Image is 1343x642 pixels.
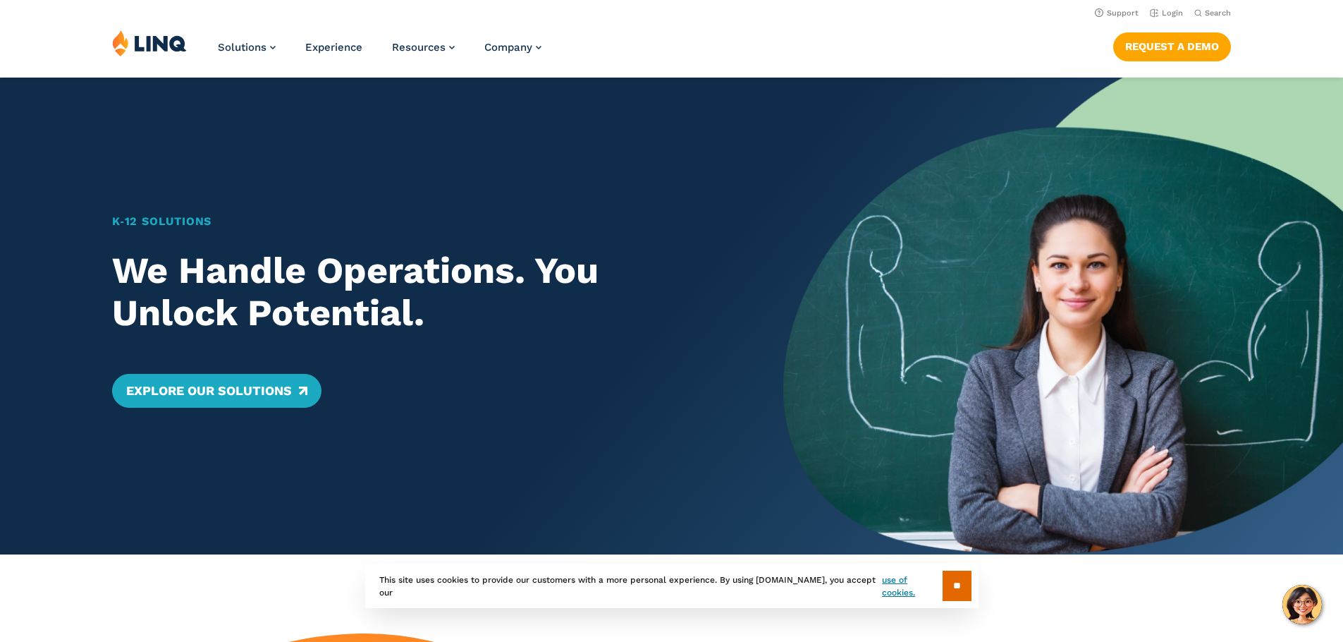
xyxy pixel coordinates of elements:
[112,250,729,334] h2: We Handle Operations. You Unlock Potential.
[218,41,276,54] a: Solutions
[305,41,362,54] a: Experience
[1282,585,1322,624] button: Hello, have a question? Let’s chat.
[392,41,446,54] span: Resources
[112,374,321,408] a: Explore Our Solutions
[112,30,187,56] img: LINQ | K‑12 Software
[783,78,1343,555] img: Home Banner
[1205,8,1231,18] span: Search
[1113,32,1231,61] a: Request a Demo
[1095,8,1139,18] a: Support
[365,564,979,608] div: This site uses cookies to provide our customers with a more personal experience. By using [DOMAIN...
[1113,30,1231,61] nav: Button Navigation
[484,41,541,54] a: Company
[218,30,541,76] nav: Primary Navigation
[882,574,942,599] a: use of cookies.
[392,41,455,54] a: Resources
[484,41,532,54] span: Company
[112,213,729,230] h1: K‑12 Solutions
[1194,8,1231,18] button: Open Search Bar
[218,41,266,54] span: Solutions
[1150,8,1183,18] a: Login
